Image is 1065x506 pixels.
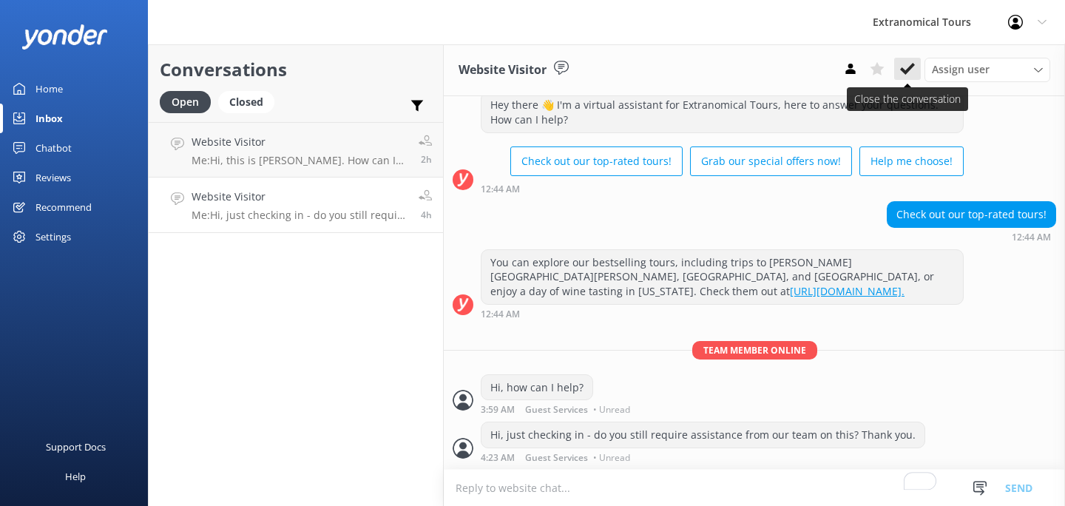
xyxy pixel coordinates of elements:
strong: 4:23 AM [481,453,515,462]
div: Open [160,91,211,113]
textarea: To enrich screen reader interactions, please activate Accessibility in Grammarly extension settings [444,470,1065,506]
span: Guest Services [525,405,588,414]
a: Website VisitorMe:Hi, just checking in - do you still require assistance from our team on this? T... [149,178,443,233]
div: You can explore our bestselling tours, including trips to [PERSON_NAME][GEOGRAPHIC_DATA][PERSON_N... [481,250,963,304]
div: 01:23pm 09-Aug-2025 (UTC -07:00) America/Tijuana [481,452,925,462]
div: Support Docs [46,432,106,462]
a: Closed [218,93,282,109]
span: 01:23pm 09-Aug-2025 (UTC -07:00) America/Tijuana [421,209,432,221]
div: Help [65,462,86,491]
span: Assign user [932,61,990,78]
button: Help me choose! [859,146,964,176]
span: Team member online [692,341,817,360]
div: Assign User [924,58,1050,81]
span: • Unread [593,453,630,462]
a: Website VisitorMe:Hi, this is [PERSON_NAME]. How can I help you?2h [149,122,443,178]
div: Chatbot [35,133,72,163]
div: Inbox [35,104,63,133]
p: Me: Hi, just checking in - do you still require assistance from our team on this? Thank you. [192,209,408,222]
span: 03:42pm 09-Aug-2025 (UTC -07:00) America/Tijuana [421,153,432,166]
div: Home [35,74,63,104]
a: [URL][DOMAIN_NAME]. [790,284,905,298]
div: 09:44am 09-Aug-2025 (UTC -07:00) America/Tijuana [481,308,964,319]
div: Recommend [35,192,92,222]
div: 12:59pm 09-Aug-2025 (UTC -07:00) America/Tijuana [481,404,634,414]
div: 09:44am 09-Aug-2025 (UTC -07:00) America/Tijuana [481,183,964,194]
h3: Website Visitor [459,61,547,80]
h4: Website Visitor [192,189,408,205]
div: Reviews [35,163,71,192]
h2: Conversations [160,55,432,84]
button: Grab our special offers now! [690,146,852,176]
a: Open [160,93,218,109]
div: 09:44am 09-Aug-2025 (UTC -07:00) America/Tijuana [887,232,1056,242]
strong: 12:44 AM [1012,233,1051,242]
div: Hey there 👋 I'm a virtual assistant for Extranomical Tours, here to answer your questions. How ca... [481,92,963,132]
h4: Website Visitor [192,134,408,150]
div: Settings [35,222,71,252]
strong: 12:44 AM [481,310,520,319]
strong: 12:44 AM [481,185,520,194]
img: yonder-white-logo.png [22,24,107,49]
span: • Unread [593,405,630,414]
div: Check out our top-rated tours! [887,202,1055,227]
div: Closed [218,91,274,113]
div: Hi, just checking in - do you still require assistance from our team on this? Thank you. [481,422,924,448]
p: Me: Hi, this is [PERSON_NAME]. How can I help you? [192,154,408,167]
span: Guest Services [525,453,588,462]
strong: 3:59 AM [481,405,515,414]
div: Hi, how can I help? [481,375,592,400]
button: Check out our top-rated tours! [510,146,683,176]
